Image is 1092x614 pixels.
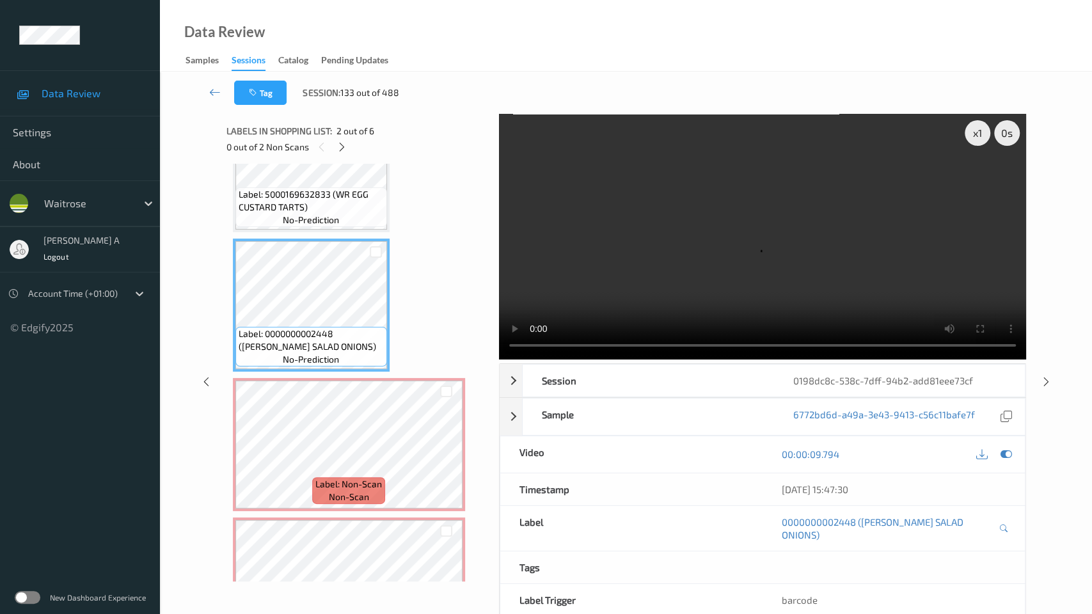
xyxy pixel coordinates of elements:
[782,483,1006,496] div: [DATE] 15:47:30
[226,139,490,155] div: 0 out of 2 Non Scans
[773,365,1024,397] div: 0198dc8c-538c-7dff-94b2-add81eee73cf
[500,364,1025,397] div: Session0198dc8c-538c-7dff-94b2-add81eee73cf
[994,120,1020,146] div: 0 s
[239,327,384,353] span: Label: 0000000002448 ([PERSON_NAME] SALAD ONIONS)
[234,81,287,105] button: Tag
[500,506,763,551] div: Label
[523,398,773,435] div: Sample
[186,54,219,70] div: Samples
[793,408,974,425] a: 6772bd6d-a49a-3e43-9413-c56c11bafe7f
[965,120,990,146] div: x 1
[500,473,763,505] div: Timestamp
[500,436,763,473] div: Video
[278,52,321,70] a: Catalog
[321,54,388,70] div: Pending Updates
[186,52,232,70] a: Samples
[782,448,839,460] a: 00:00:09.794
[500,398,1025,436] div: Sample6772bd6d-a49a-3e43-9413-c56c11bafe7f
[283,353,339,366] span: no-prediction
[239,188,384,214] span: Label: 5000169632833 (WR EGG CUSTARD TARTS)
[523,365,773,397] div: Session
[336,125,374,138] span: 2 out of 6
[232,52,278,71] a: Sessions
[315,478,382,491] span: Label: Non-Scan
[232,54,265,71] div: Sessions
[303,86,340,99] span: Session:
[283,214,339,226] span: no-prediction
[500,551,763,583] div: Tags
[278,54,308,70] div: Catalog
[340,86,399,99] span: 133 out of 488
[226,125,332,138] span: Labels in shopping list:
[321,52,401,70] a: Pending Updates
[184,26,265,38] div: Data Review
[782,516,995,541] a: 0000000002448 ([PERSON_NAME] SALAD ONIONS)
[329,491,369,503] span: non-scan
